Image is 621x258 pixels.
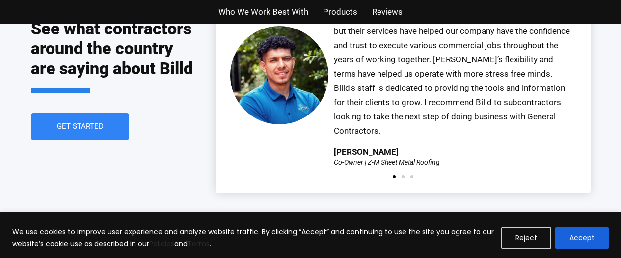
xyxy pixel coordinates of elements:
a: Get Started [31,113,129,140]
a: Products [323,5,357,19]
a: Policies [149,239,174,249]
button: Reject [501,227,551,249]
p: We use cookies to improve user experience and analyze website traffic. By clicking “Accept” and c... [12,226,494,250]
span: Go to slide 1 [393,175,396,178]
a: Who We Work Best With [218,5,308,19]
a: Reviews [372,5,403,19]
button: Accept [555,227,609,249]
span: When I was first introduced to Billd, I didn’t know what to expect but their services have helped... [334,12,570,135]
span: Go to slide 3 [410,175,413,178]
span: Go to slide 2 [402,175,405,178]
a: Terms [188,239,210,249]
span: Get Started [56,123,103,130]
h2: See what contractors around the country are saying about Billd [31,19,196,93]
div: Co-Owner | Z-M Sheet Metal Roofing [334,159,440,166]
div: [PERSON_NAME] [334,148,399,156]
